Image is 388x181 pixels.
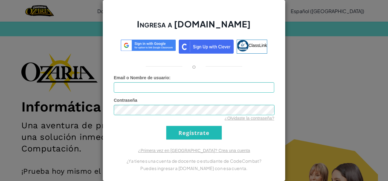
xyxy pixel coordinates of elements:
p: ¿Ya tienes una cuenta de docente o estudiante de CodeCombat? [114,157,274,165]
input: Regístrate [166,126,222,140]
img: clever_sso_button@2x.png [179,40,234,54]
a: ¿Olvidaste la contraseña? [225,116,274,121]
p: o [192,63,196,70]
img: log-in-google-sso.svg [121,40,176,51]
span: ClassLink [249,43,267,48]
label: : [114,75,171,81]
a: ¿Primera vez en [GEOGRAPHIC_DATA]? Crea una cuenta [138,148,250,153]
img: classlink-logo-small.png [237,40,249,51]
span: Contraseña [114,98,137,103]
h2: Ingresa a [DOMAIN_NAME] [114,18,274,36]
p: Puedes ingresar a [DOMAIN_NAME] con esa cuenta. [114,165,274,172]
span: Email o Nombre de usuario [114,75,169,80]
